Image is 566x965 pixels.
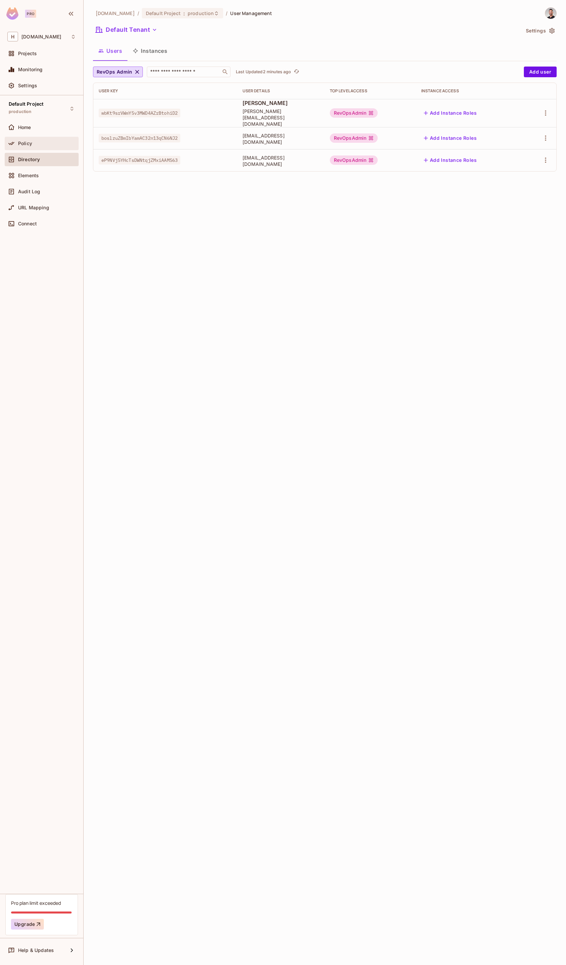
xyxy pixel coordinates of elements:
button: Upgrade [11,919,44,930]
span: Connect [18,221,37,226]
span: RevOps Admin [97,68,132,76]
div: User Key [99,88,232,94]
button: RevOps Admin [93,67,143,77]
li: / [137,10,139,16]
span: URL Mapping [18,205,49,210]
span: [EMAIL_ADDRESS][DOMAIN_NAME] [243,154,319,167]
span: [PERSON_NAME][EMAIL_ADDRESS][DOMAIN_NAME] [243,108,319,127]
div: RevOpsAdmin [330,108,378,118]
button: Default Tenant [93,24,160,35]
span: : [183,11,185,16]
div: Pro [25,10,36,18]
div: RevOpsAdmin [330,133,378,143]
div: Instance Access [421,88,518,94]
button: Add Instance Roles [421,155,479,166]
div: Top Level Access [330,88,410,94]
span: H [7,32,18,41]
span: Audit Log [18,189,40,194]
span: wbKt9srVWmY5v3MWD4AZrBtohiD2 [99,109,180,117]
img: SReyMgAAAABJRU5ErkJggg== [6,7,18,20]
span: production [9,109,32,114]
span: Click to refresh data [291,68,301,76]
div: Pro plan limit exceeded [11,900,61,906]
span: Projects [18,51,37,56]
span: refresh [294,69,299,75]
div: User Details [243,88,319,94]
span: User Management [230,10,272,16]
span: Default Project [146,10,181,16]
span: Workspace: honeycombinsurance.com [21,34,61,39]
span: eP9NVj5YHcTsDWNtqjZMxiAAMS63 [99,156,180,165]
span: Policy [18,141,32,146]
span: boslzuZBmIbYamAC32n13qCN6NJ2 [99,134,180,142]
button: Users [93,42,127,59]
span: [PERSON_NAME] [243,99,319,107]
span: Default Project [9,101,43,107]
li: / [226,10,227,16]
button: Instances [127,42,173,59]
span: [EMAIL_ADDRESS][DOMAIN_NAME] [243,132,319,145]
span: the active workspace [96,10,135,16]
span: Settings [18,83,37,88]
img: dor@honeycombinsurance.com [545,8,556,19]
span: Monitoring [18,67,43,72]
button: Add Instance Roles [421,108,479,118]
span: Elements [18,173,39,178]
span: Directory [18,157,40,162]
button: Settings [523,25,557,36]
button: refresh [293,68,301,76]
span: Help & Updates [18,948,54,953]
button: Add Instance Roles [421,133,479,143]
p: Last Updated 2 minutes ago [236,69,291,75]
button: Add user [524,67,557,77]
span: production [188,10,214,16]
span: Home [18,125,31,130]
div: RevOpsAdmin [330,155,378,165]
